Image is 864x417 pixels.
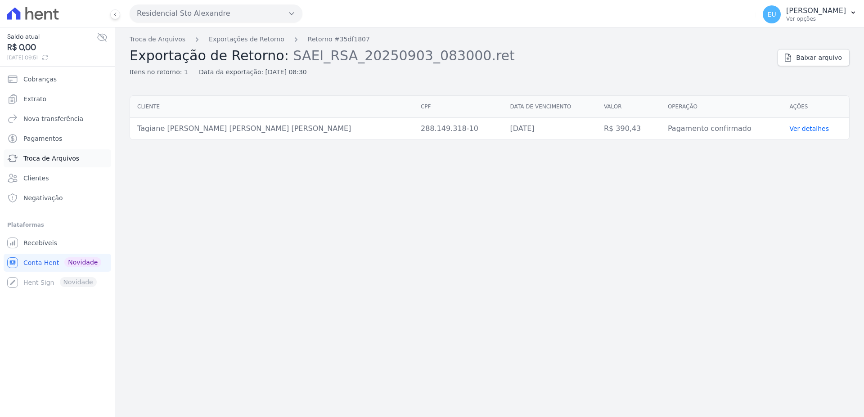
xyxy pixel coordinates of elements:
[64,257,101,267] span: Novidade
[4,234,111,252] a: Recebíveis
[597,96,661,118] th: Valor
[23,114,83,123] span: Nova transferência
[130,35,770,44] nav: Breadcrumb
[782,96,849,118] th: Ações
[130,4,302,22] button: Residencial Sto Alexandre
[786,15,846,22] p: Ver opções
[23,134,62,143] span: Pagamentos
[661,96,783,118] th: Operação
[661,118,783,140] td: Pagamento confirmado
[308,35,370,44] a: Retorno #35df1807
[23,238,57,247] span: Recebíveis
[4,130,111,148] a: Pagamentos
[23,94,46,103] span: Extrato
[4,90,111,108] a: Extrato
[130,35,185,44] a: Troca de Arquivos
[23,154,79,163] span: Troca de Arquivos
[7,220,108,230] div: Plataformas
[4,70,111,88] a: Cobranças
[130,118,414,140] td: Tagiane [PERSON_NAME] [PERSON_NAME] [PERSON_NAME]
[597,118,661,140] td: R$ 390,43
[756,2,864,27] button: EU [PERSON_NAME] Ver opções
[23,75,57,84] span: Cobranças
[293,47,515,63] span: SAEI_RSA_20250903_083000.ret
[503,96,597,118] th: Data de vencimento
[4,189,111,207] a: Negativação
[414,118,503,140] td: 288.149.318-10
[768,11,776,18] span: EU
[199,67,307,77] div: Data da exportação: [DATE] 08:30
[503,118,597,140] td: [DATE]
[4,254,111,272] a: Conta Hent Novidade
[7,41,97,54] span: R$ 0,00
[789,125,829,132] a: Ver detalhes
[23,258,59,267] span: Conta Hent
[130,67,188,77] div: Itens no retorno: 1
[130,96,414,118] th: Cliente
[7,70,108,291] nav: Sidebar
[796,53,842,62] span: Baixar arquivo
[7,32,97,41] span: Saldo atual
[786,6,846,15] p: [PERSON_NAME]
[209,35,284,44] a: Exportações de Retorno
[7,54,97,62] span: [DATE] 09:51
[23,174,49,183] span: Clientes
[130,48,289,63] span: Exportação de Retorno:
[4,169,111,187] a: Clientes
[778,49,850,66] a: Baixar arquivo
[4,110,111,128] a: Nova transferência
[23,193,63,202] span: Negativação
[4,149,111,167] a: Troca de Arquivos
[414,96,503,118] th: CPF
